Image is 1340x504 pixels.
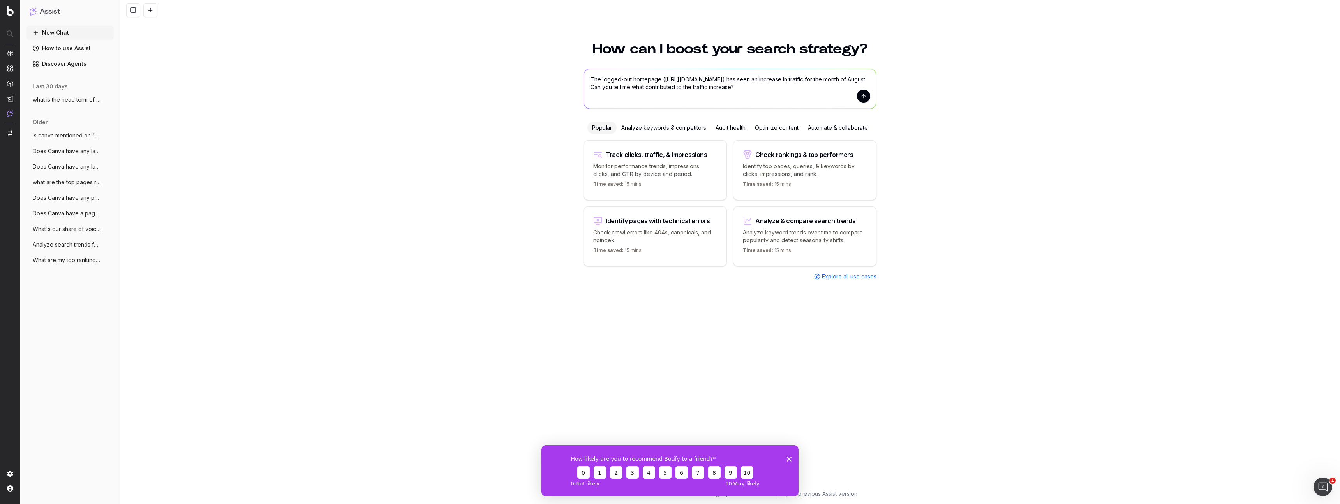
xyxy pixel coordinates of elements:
p: Identify top pages, queries, & keywords by clicks, impressions, and rank. [743,162,867,178]
div: Identify pages with technical errors [606,218,710,224]
button: what is the head term of [DOMAIN_NAME] [26,93,114,106]
img: Assist [30,8,37,15]
div: Analyze & compare search trends [755,218,856,224]
span: Time saved: [593,247,624,253]
button: What are my top ranking pages? [26,254,114,266]
button: What's our share of voice on ChatGPT for [26,223,114,235]
button: Does Canva have any pages ranking for "A [26,192,114,204]
p: Analyze keyword trends over time to compare popularity and detect seasonality shifts. [743,229,867,244]
span: Time saved: [593,181,624,187]
div: Analyze keywords & competitors [617,122,711,134]
div: Optimize content [750,122,803,134]
button: Does Canva have any landing pages target [26,145,114,157]
span: Explore all use cases [822,273,876,280]
textarea: The logged-out homepage ([URL][DOMAIN_NAME]) has seen an increase in traffic for the month of Aug... [584,69,876,109]
span: What are my top ranking pages? [33,256,101,264]
a: Open previous Assist version [782,490,857,498]
img: My account [7,485,13,492]
button: Does Canva have any landing pages target [26,160,114,173]
h1: How can I boost your search strategy? [584,42,876,56]
p: 15 mins [743,181,791,190]
span: Is canva mentioned on "ai image generato [33,132,101,139]
img: Assist [7,110,13,117]
span: older [33,118,48,126]
button: New Chat [26,26,114,39]
img: Setting [7,471,13,477]
h1: Assist [40,6,60,17]
img: Intelligence [7,65,13,72]
span: What's our share of voice on ChatGPT for [33,225,101,233]
img: Studio [7,95,13,102]
span: Does Canva have any pages ranking for "A [33,194,101,202]
span: Time saved: [743,247,773,253]
a: How to use Assist [26,42,114,55]
span: last 30 days [33,83,68,90]
div: Track clicks, traffic, & impressions [606,152,707,158]
button: Does Canva have a page exist and rank fo [26,207,114,220]
span: Does Canva have any landing pages target [33,147,101,155]
span: what is the head term of [DOMAIN_NAME] [33,96,101,104]
button: what are the top pages ranking for "busi [26,176,114,189]
p: 15 mins [593,247,642,257]
p: Check crawl errors like 404s, canonicals, and noindex. [593,229,717,244]
span: 1 [1329,478,1336,484]
button: Assist [30,6,111,17]
button: Analyze search trends for: ai image gene [26,238,114,251]
span: Analyze search trends for: ai image gene [33,241,101,248]
p: 15 mins [743,247,791,257]
iframe: Survey from Botify [541,445,799,496]
a: Discover Agents [26,58,114,70]
span: Time saved: [743,181,773,187]
button: Is canva mentioned on "ai image generato [26,129,114,142]
span: Does Canva have a page exist and rank fo [33,210,101,217]
span: what are the top pages ranking for "busi [33,178,101,186]
iframe: Intercom live chat [1314,478,1332,496]
a: Explore all use cases [814,273,876,280]
img: Activation [7,80,13,87]
img: Switch project [8,130,12,136]
div: Check rankings & top performers [755,152,853,158]
p: Monitor performance trends, impressions, clicks, and CTR by device and period. [593,162,717,178]
div: Popular [587,122,617,134]
span: Does Canva have any landing pages target [33,163,101,171]
div: Audit health [711,122,750,134]
p: 15 mins [593,181,642,190]
div: Automate & collaborate [803,122,873,134]
img: Analytics [7,50,13,56]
